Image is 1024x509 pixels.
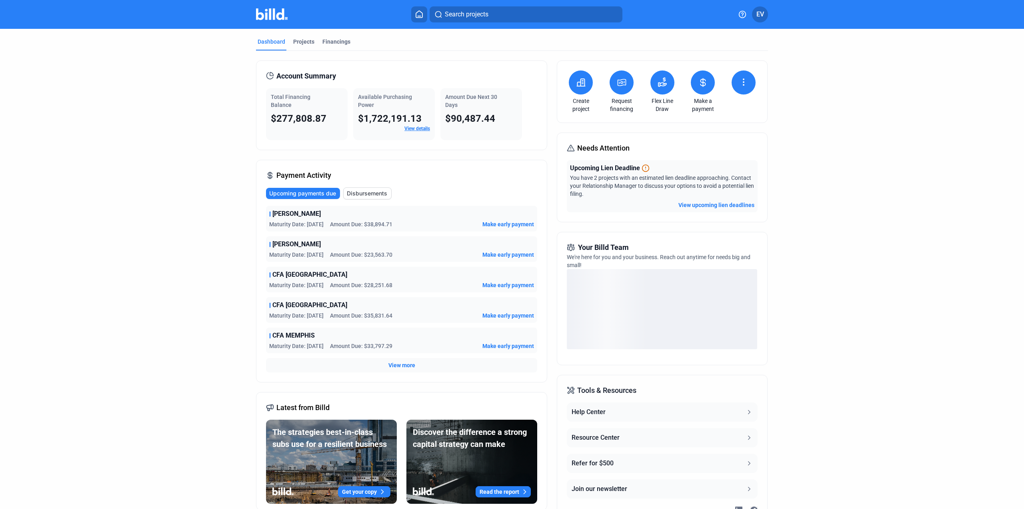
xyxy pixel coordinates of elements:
span: EV [756,10,764,19]
button: Resource Center [567,428,757,447]
span: Amount Due: $23,563.70 [330,251,392,259]
div: loading [567,269,757,349]
button: Get your copy [338,486,390,497]
span: Maturity Date: [DATE] [269,220,324,228]
a: View details [404,126,430,131]
span: Amount Due: $33,797.29 [330,342,392,350]
button: Upcoming payments due [266,188,340,199]
button: EV [752,6,768,22]
span: $1,722,191.13 [358,113,422,124]
button: Make early payment [482,281,534,289]
a: Create project [567,97,595,113]
div: The strategies best-in-class subs use for a resilient business [272,426,390,450]
span: Needs Attention [577,143,630,154]
span: CFA [GEOGRAPHIC_DATA] [272,270,347,280]
button: Help Center [567,402,757,422]
span: Amount Due Next 30 Days [445,94,497,108]
span: $90,487.44 [445,113,495,124]
span: Upcoming Lien Deadline [570,163,640,173]
div: Join our newsletter [572,484,627,494]
span: Disbursements [347,189,387,197]
div: Dashboard [258,38,285,46]
span: $277,808.87 [271,113,326,124]
button: Make early payment [482,251,534,259]
a: Make a payment [689,97,717,113]
button: Read the report [476,486,531,497]
a: Flex Line Draw [648,97,676,113]
button: Refer for $500 [567,454,757,473]
span: We're here for you and your business. Reach out anytime for needs big and small! [567,254,750,268]
span: Maturity Date: [DATE] [269,281,324,289]
span: Maturity Date: [DATE] [269,312,324,320]
span: Maturity Date: [DATE] [269,342,324,350]
img: Billd Company Logo [256,8,288,20]
span: [PERSON_NAME] [272,239,321,249]
button: Disbursements [343,187,392,199]
span: Available Purchasing Power [358,94,412,108]
button: Make early payment [482,342,534,350]
span: You have 2 projects with an estimated lien deadline approaching. Contact your Relationship Manage... [570,175,754,197]
span: CFA MEMPHIS [272,331,315,340]
a: Request financing [608,97,636,113]
span: CFA [GEOGRAPHIC_DATA] [272,300,347,310]
span: Maturity Date: [DATE] [269,251,324,259]
button: Make early payment [482,312,534,320]
div: Financings [322,38,350,46]
span: Total Financing Balance [271,94,310,108]
span: Search projects [445,10,488,19]
button: Search projects [430,6,622,22]
button: View upcoming lien deadlines [678,201,754,209]
button: Join our newsletter [567,479,757,499]
span: Payment Activity [276,170,331,181]
span: Amount Due: $35,831.64 [330,312,392,320]
span: [PERSON_NAME] [272,209,321,219]
span: Your Billd Team [578,242,629,253]
div: Projects [293,38,314,46]
button: View more [388,361,415,369]
div: Help Center [572,407,606,417]
div: Discover the difference a strong capital strategy can make [413,426,531,450]
span: Latest from Billd [276,402,330,413]
button: Make early payment [482,220,534,228]
span: Tools & Resources [577,385,636,396]
span: Account Summary [276,70,336,82]
div: Resource Center [572,433,620,443]
span: Upcoming payments due [269,189,336,197]
span: Amount Due: $38,894.71 [330,220,392,228]
span: Amount Due: $28,251.68 [330,281,392,289]
div: Refer for $500 [572,459,614,468]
